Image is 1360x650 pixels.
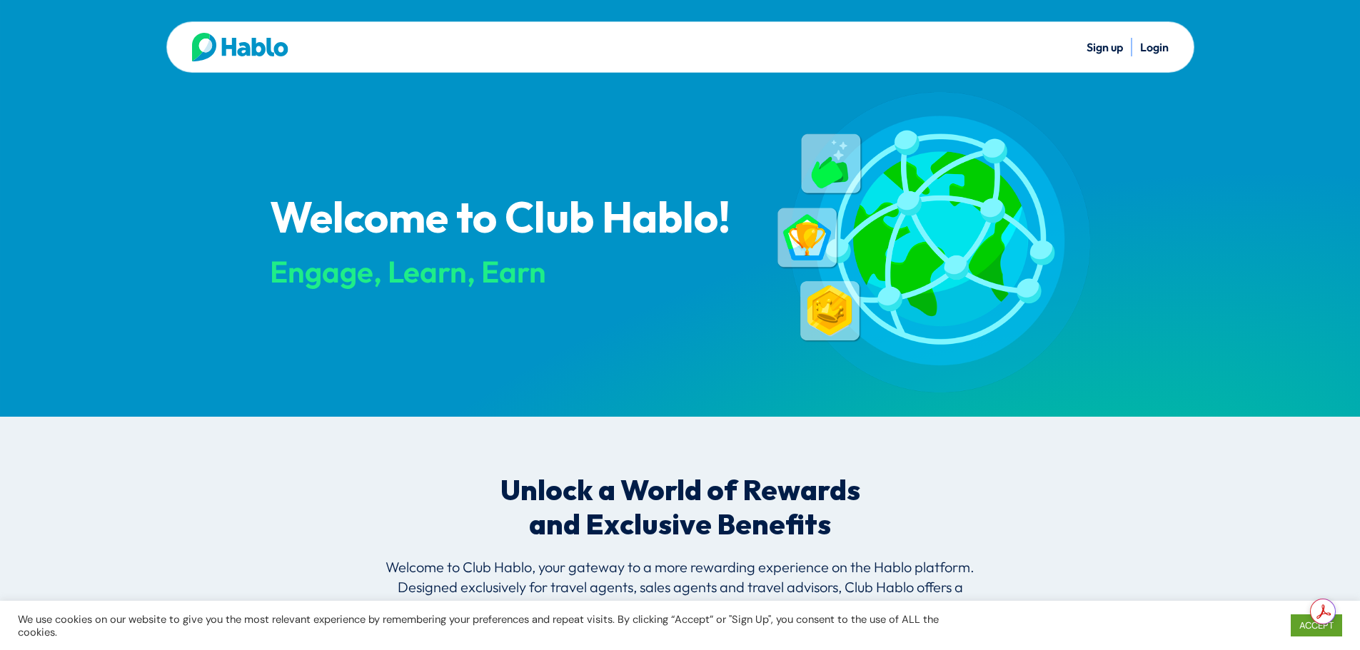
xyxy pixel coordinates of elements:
[270,196,752,243] p: Welcome to Club Hablo!
[18,613,945,639] div: We use cookies on our website to give you the most relevant experience by remembering your prefer...
[192,33,288,61] img: Hablo logo main 2
[489,474,872,543] p: Unlock a World of Rewards and Exclusive Benefits
[1140,40,1169,54] a: Login
[1291,614,1342,636] a: ACCEPT
[1087,40,1123,54] a: Sign up
[270,255,752,288] div: Engage, Learn, Earn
